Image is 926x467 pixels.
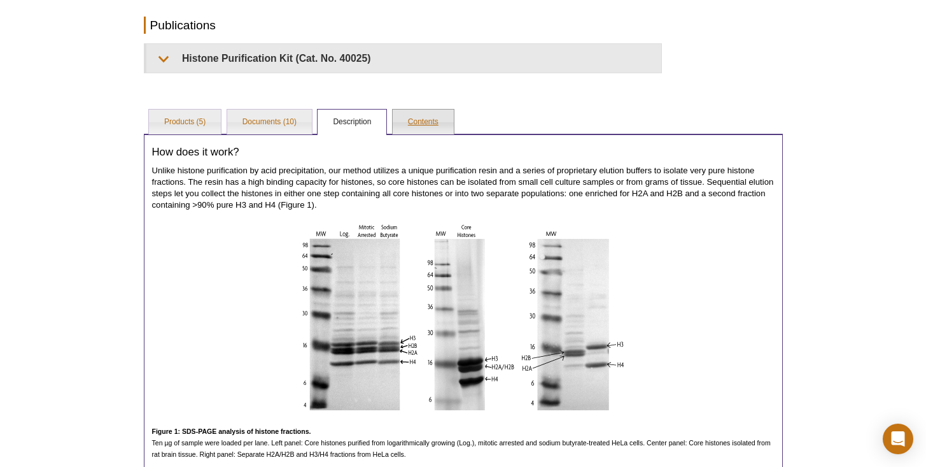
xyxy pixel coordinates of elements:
[883,424,913,454] div: Open Intercom Messenger
[393,110,454,135] a: Contents
[144,17,662,34] h2: Publications
[152,165,775,211] p: Unlike histone purification by acid precipitation, our method utilizes a unique purification resi...
[152,146,775,159] h3: How does it work?
[318,110,386,135] a: Description
[146,44,661,73] summary: Histone Purification Kit (Cat. No. 40025)
[152,427,771,458] span: Ten µg of sample were loaded per lane. Left panel: Core histones purified from logarithmically gr...
[149,110,221,135] a: Products (5)
[152,427,311,435] strong: Figure 1: SDS-PAGE analysis of histone fractions.
[227,110,312,135] a: Documents (10)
